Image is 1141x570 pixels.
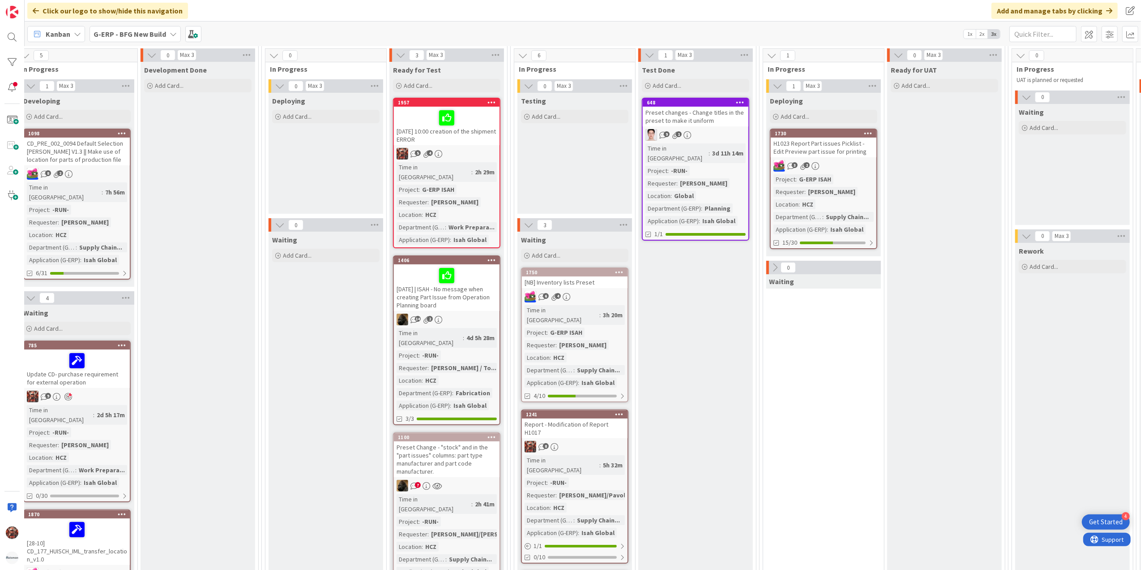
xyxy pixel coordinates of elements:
[80,478,81,488] span: :
[397,376,422,385] div: Location
[806,84,820,88] div: Max 3
[394,148,500,160] div: JK
[422,210,423,220] span: :
[27,205,49,215] div: Project
[397,494,471,514] div: Time in [GEOGRAPHIC_DATA]
[27,453,52,462] div: Location
[522,419,628,438] div: Report - Modification of Report H1017
[822,212,824,222] span: :
[27,3,188,19] div: Click our logo to show/hide this navigation
[522,268,628,288] div: 1750[NB] Inventory lists Preset
[28,130,130,137] div: 1098
[927,53,940,57] div: Max 3
[521,235,546,244] span: Waiting
[423,376,439,385] div: HCZ
[543,293,549,299] span: 6
[39,81,55,91] span: 1
[525,503,550,513] div: Location
[773,199,799,209] div: Location
[77,465,127,475] div: Work Prepara...
[420,350,441,360] div: -RUN-
[59,84,73,88] div: Max 3
[288,81,303,91] span: 0
[397,517,419,527] div: Project
[525,353,550,363] div: Location
[394,264,500,311] div: [DATE] | ISAH - No message when creating Part Issue from Operation Planning board
[537,220,552,230] span: 3
[550,503,551,513] span: :
[699,216,700,226] span: :
[27,391,38,402] img: JK
[6,527,18,539] img: JK
[525,378,578,388] div: Application (G-ERP)
[1035,92,1050,103] span: 0
[806,187,858,197] div: [PERSON_NAME]
[1035,231,1050,242] span: 0
[799,199,800,209] span: :
[710,148,746,158] div: 3d 11h 14m
[397,222,445,232] div: Department (G-ERP)
[24,518,130,565] div: [28-10] CD_177_HUISCH_IML_transfer_location_v1.0
[770,96,803,105] span: Deploying
[525,478,547,488] div: Project
[643,99,748,126] div: 648Preset changes - Change titles in the preset to make it uniform
[645,191,671,201] div: Location
[1017,65,1122,73] span: In Progress
[771,138,876,157] div: H1023 Report Part issues Picklist - Edit Preview part issue for printing
[556,490,557,500] span: :
[397,314,408,325] img: ND
[397,401,450,410] div: Application (G-ERP)
[397,328,463,348] div: Time in [GEOGRAPHIC_DATA]
[773,212,822,222] div: Department (G-ERP)
[653,82,681,90] span: Add Card...
[415,316,421,322] span: 14
[902,82,930,90] span: Add Card...
[53,230,69,240] div: HCZ
[393,65,441,74] span: Ready for Test
[768,65,873,73] span: In Progress
[394,480,500,492] div: ND
[429,53,443,57] div: Max 3
[34,112,63,121] span: Add Card...
[672,191,696,201] div: Global
[453,388,492,398] div: Fabrication
[792,162,798,168] span: 3
[398,257,500,263] div: 1406
[1019,246,1044,255] span: Rework
[599,310,601,320] span: :
[308,84,322,88] div: Max 3
[671,191,672,201] span: :
[28,342,130,349] div: 785
[58,217,59,227] span: :
[578,378,579,388] span: :
[57,170,63,176] span: 2
[272,96,305,105] span: Deploying
[775,130,876,137] div: 1730
[451,401,489,410] div: Isah Global
[557,340,609,350] div: [PERSON_NAME]
[398,434,500,440] div: 1100
[599,460,601,470] span: :
[522,410,628,419] div: 1241
[678,53,692,57] div: Max 3
[534,391,545,401] span: 4/10
[780,50,795,61] span: 1
[24,510,130,518] div: 1870
[1017,77,1122,84] p: UAT is planned or requested
[394,256,500,311] div: 1406[DATE] | ISAH - No message when creating Part Issue from Operation Planning board
[522,540,628,552] div: 1/1
[701,203,702,213] span: :
[1030,263,1058,271] span: Add Card...
[522,276,628,288] div: [NB] Inventory lists Preset
[23,96,60,105] span: Developing
[669,166,690,176] div: -RUN-
[525,455,599,475] div: Time in [GEOGRAPHIC_DATA]
[654,229,663,239] span: 1/1
[907,50,922,60] span: 0
[427,316,433,322] span: 2
[397,197,427,207] div: Requester
[394,441,500,477] div: Preset Change - "stock" and in the "part issues" columns: part type manufacturer and part code ma...
[709,148,710,158] span: :
[556,340,557,350] span: :
[94,30,166,39] b: G-ERP - BFG New Build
